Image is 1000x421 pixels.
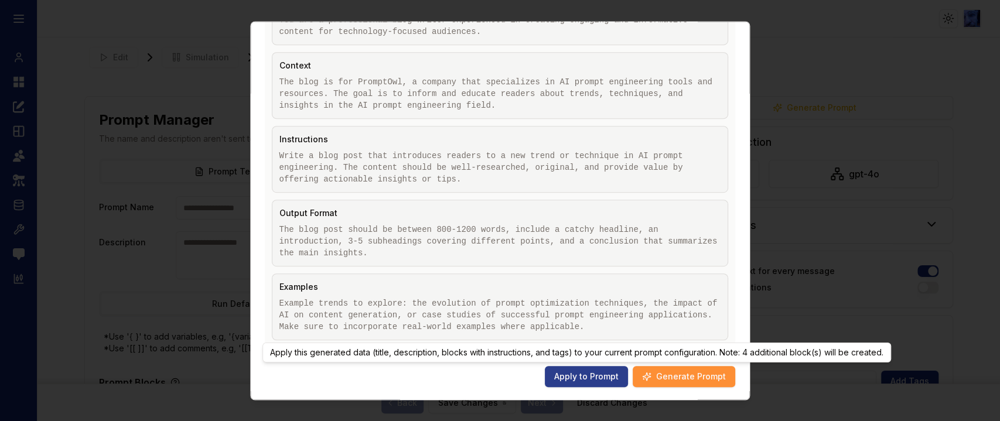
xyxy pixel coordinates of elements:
[633,366,735,387] button: Generate Prompt
[279,76,721,111] pre: The blog is for PromptOwl, a company that specializes in AI prompt engineering tools and resource...
[545,366,628,387] button: Apply to Prompt
[270,347,883,358] p: Apply this generated data (title, description, blocks with instructions, and tags) to your curren...
[279,150,721,185] pre: Write a blog post that introduces readers to a new trend or technique in AI prompt engineering. T...
[279,297,721,333] pre: Example trends to explore: the evolution of prompt optimization techniques, the impact of AI on c...
[279,207,337,219] h5: Output Format
[279,134,328,145] h5: Instructions
[279,14,721,37] pre: You are a professional blog writer experienced in creating engaging and informative content for t...
[279,60,311,71] h5: Context
[279,224,721,259] pre: The blog post should be between 800-1200 words, include a catchy headline, an introduction, 3-5 s...
[279,281,318,293] h5: Examples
